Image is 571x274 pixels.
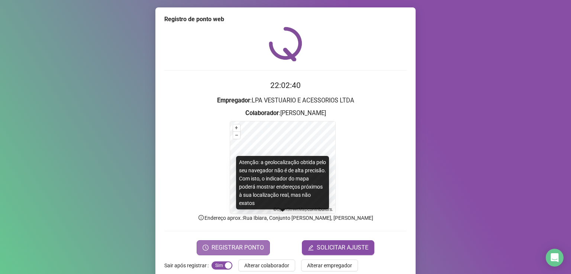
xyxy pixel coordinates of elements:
[270,81,301,90] time: 22:02:40
[233,124,240,131] button: +
[217,97,250,104] strong: Empregador
[546,249,564,267] div: Open Intercom Messenger
[277,207,307,212] a: OpenStreetMap
[164,214,407,222] p: Endereço aprox. : Rua Ibiara, Conjunto [PERSON_NAME], [PERSON_NAME]
[273,207,333,212] li: © contributors.
[308,245,314,251] span: edit
[244,261,289,270] span: Alterar colaborador
[307,261,352,270] span: Alterar empregador
[301,260,358,271] button: Alterar empregador
[164,15,407,24] div: Registro de ponto web
[245,110,279,117] strong: Colaborador
[198,214,204,221] span: info-circle
[317,243,368,252] span: SOLICITAR AJUSTE
[269,27,302,61] img: QRPoint
[203,245,209,251] span: clock-circle
[197,240,270,255] button: REGISTRAR PONTO
[164,108,407,118] h3: : [PERSON_NAME]
[302,240,374,255] button: editSOLICITAR AJUSTE
[164,96,407,105] h3: : LPA VESTUARIO E ACESSORIOS LTDA
[164,260,212,271] label: Sair após registrar
[238,260,295,271] button: Alterar colaborador
[212,243,264,252] span: REGISTRAR PONTO
[233,132,240,139] button: –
